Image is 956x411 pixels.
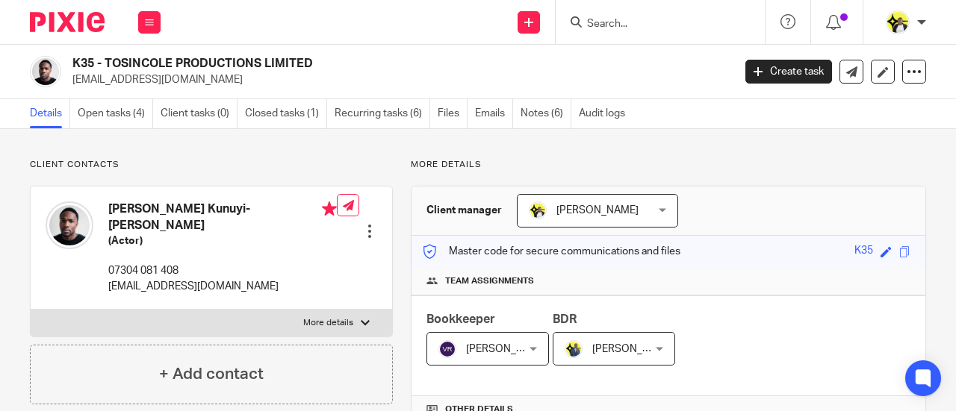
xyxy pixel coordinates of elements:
[586,18,720,31] input: Search
[521,99,571,128] a: Notes (6)
[335,99,430,128] a: Recurring tasks (6)
[579,99,633,128] a: Audit logs
[30,159,393,171] p: Client contacts
[161,99,238,128] a: Client tasks (0)
[108,263,337,278] p: 07304 081 408
[108,279,337,294] p: [EMAIL_ADDRESS][DOMAIN_NAME]
[466,344,548,354] span: [PERSON_NAME]
[426,313,495,325] span: Bookkeeper
[592,344,674,354] span: [PERSON_NAME]
[529,201,547,219] img: Carine-Starbridge.jpg
[46,201,93,249] img: square%20(1).jpg
[475,99,513,128] a: Emails
[245,99,327,128] a: Closed tasks (1)
[556,205,639,216] span: [PERSON_NAME]
[30,12,105,32] img: Pixie
[78,99,153,128] a: Open tasks (4)
[426,203,502,218] h3: Client manager
[30,99,70,128] a: Details
[438,340,456,358] img: svg%3E
[30,56,61,87] img: square.jpg
[745,60,832,84] a: Create task
[565,340,583,358] img: Dennis-Starbridge.jpg
[423,244,680,259] p: Master code for secure communications and files
[411,159,926,171] p: More details
[438,99,468,128] a: Files
[72,72,723,87] p: [EMAIL_ADDRESS][DOMAIN_NAME]
[108,233,337,248] h5: (Actor)
[886,10,910,34] img: Carine-Starbridge.jpg
[72,56,593,72] h2: K35 - TOSINCOLE PRODUCTIONS LIMITED
[322,201,337,216] i: Primary
[108,201,337,233] h4: [PERSON_NAME] Kunuyi-[PERSON_NAME]
[303,317,353,329] p: More details
[445,275,534,287] span: Team assignments
[159,363,264,386] h4: + Add contact
[553,313,577,325] span: BDR
[854,243,873,260] div: K35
